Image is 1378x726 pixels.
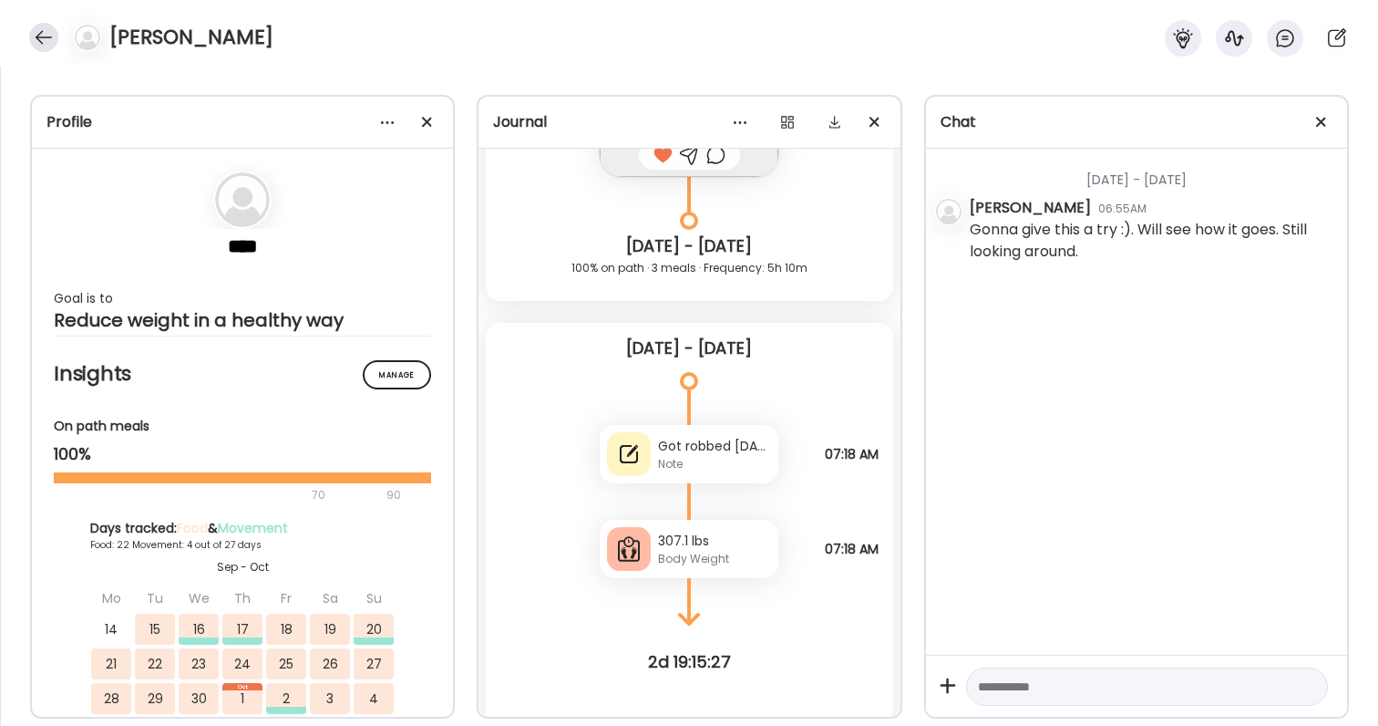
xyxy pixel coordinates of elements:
[179,583,219,614] div: We
[970,197,1091,219] div: [PERSON_NAME]
[54,484,381,506] div: 70
[354,583,394,614] div: Su
[266,583,306,614] div: Fr
[91,614,131,645] div: 14
[354,614,394,645] div: 20
[179,648,219,679] div: 23
[658,456,771,472] div: Note
[91,648,131,679] div: 21
[179,683,219,714] div: 30
[354,648,394,679] div: 27
[135,583,175,614] div: Tu
[658,437,771,456] div: Got robbed [DATE]. Afternoon was a cluster.
[658,532,771,551] div: 307.1 lbs
[354,683,394,714] div: 4
[135,683,175,714] div: 29
[310,614,350,645] div: 19
[658,551,771,567] div: Body Weight
[310,683,350,714] div: 3
[500,235,878,257] div: [DATE] - [DATE]
[215,172,270,227] img: bg-avatar-default.svg
[90,538,395,552] div: Food: 22 Movement: 4 out of 27 days
[222,683,262,714] div: 1
[75,25,100,50] img: bg-avatar-default.svg
[54,443,431,465] div: 100%
[493,111,885,133] div: Journal
[825,446,879,462] span: 07:18 AM
[222,648,262,679] div: 24
[500,337,878,359] div: [DATE] - [DATE]
[310,583,350,614] div: Sa
[500,257,878,279] div: 100% on path · 3 meals · Frequency: 5h 10m
[941,111,1332,133] div: Chat
[91,583,131,614] div: Mo
[266,648,306,679] div: 25
[222,614,262,645] div: 17
[135,648,175,679] div: 22
[135,614,175,645] div: 15
[936,199,962,224] img: bg-avatar-default.svg
[222,583,262,614] div: Th
[46,111,438,133] div: Profile
[266,614,306,645] div: 18
[970,149,1332,197] div: [DATE] - [DATE]
[54,309,431,331] div: Reduce weight in a healthy way
[266,683,306,714] div: 2
[1098,201,1147,217] div: 06:55AM
[222,683,262,690] div: Oct
[54,360,431,388] h2: Insights
[179,614,219,645] div: 16
[363,360,431,389] div: Manage
[478,651,900,673] div: 2d 19:15:27
[177,519,208,537] span: Food
[970,219,1332,263] div: Gonna give this a try :). Will see how it goes. Still looking around.
[90,519,395,538] div: Days tracked: &
[90,559,395,576] div: Sep - Oct
[91,683,131,714] div: 28
[54,417,431,436] div: On path meals
[310,648,350,679] div: 26
[54,287,431,309] div: Goal is to
[218,519,288,537] span: Movement
[109,23,273,52] h4: [PERSON_NAME]
[385,484,403,506] div: 90
[825,541,879,557] span: 07:18 AM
